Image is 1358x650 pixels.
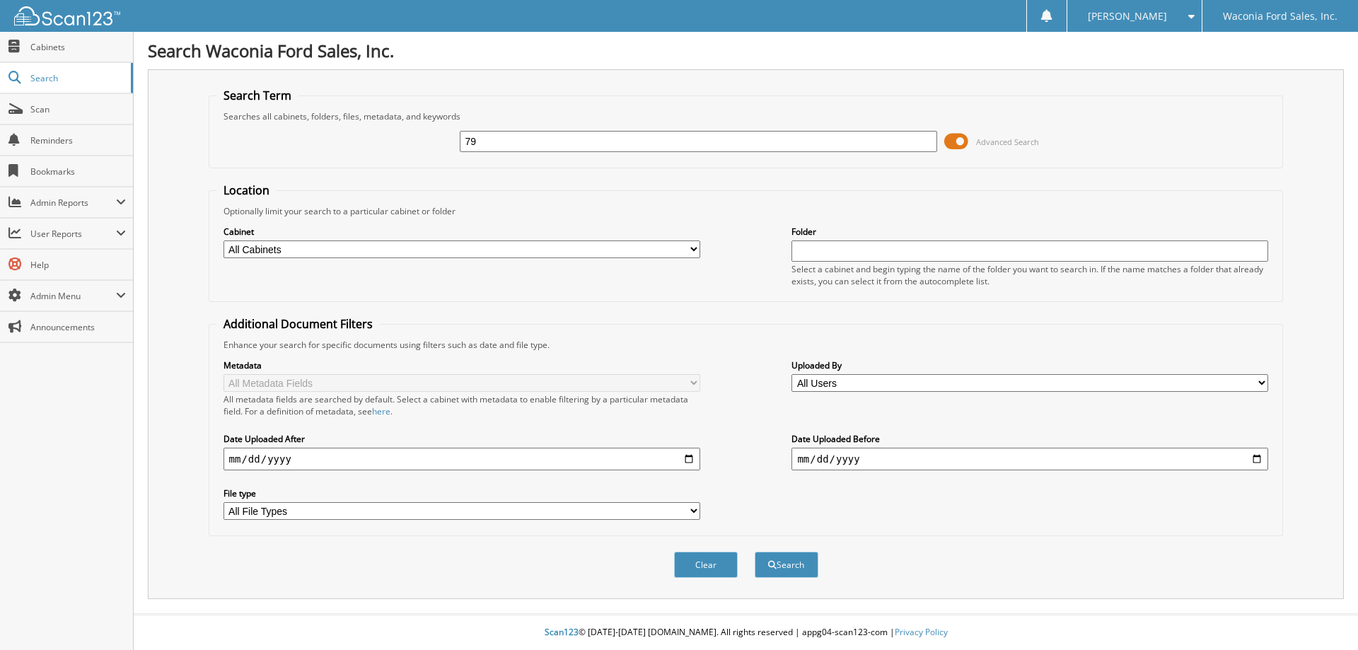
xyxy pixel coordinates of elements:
a: here [372,405,390,417]
span: Bookmarks [30,166,126,178]
div: © [DATE]-[DATE] [DOMAIN_NAME]. All rights reserved | appg04-scan123-com | [134,615,1358,650]
legend: Search Term [216,88,298,103]
span: [PERSON_NAME] [1088,12,1167,21]
div: Select a cabinet and begin typing the name of the folder you want to search in. If the name match... [791,263,1268,287]
label: Metadata [224,359,700,371]
h1: Search Waconia Ford Sales, Inc. [148,39,1344,62]
span: Help [30,259,126,271]
label: Cabinet [224,226,700,238]
label: Uploaded By [791,359,1268,371]
span: Scan123 [545,626,579,638]
button: Clear [674,552,738,578]
span: Admin Reports [30,197,116,209]
span: Admin Menu [30,290,116,302]
label: Date Uploaded Before [791,433,1268,445]
div: All metadata fields are searched by default. Select a cabinet with metadata to enable filtering b... [224,393,700,417]
label: File type [224,487,700,499]
div: Searches all cabinets, folders, files, metadata, and keywords [216,110,1276,122]
div: Optionally limit your search to a particular cabinet or folder [216,205,1276,217]
legend: Additional Document Filters [216,316,380,332]
legend: Location [216,182,277,198]
label: Folder [791,226,1268,238]
span: Announcements [30,321,126,333]
input: start [224,448,700,470]
span: Search [30,72,124,84]
span: Reminders [30,134,126,146]
img: scan123-logo-white.svg [14,6,120,25]
button: Search [755,552,818,578]
span: Advanced Search [976,137,1039,147]
span: Scan [30,103,126,115]
span: Cabinets [30,41,126,53]
a: Privacy Policy [895,626,948,638]
iframe: Chat Widget [1287,582,1358,650]
input: end [791,448,1268,470]
div: Enhance your search for specific documents using filters such as date and file type. [216,339,1276,351]
span: Waconia Ford Sales, Inc. [1223,12,1337,21]
span: User Reports [30,228,116,240]
label: Date Uploaded After [224,433,700,445]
